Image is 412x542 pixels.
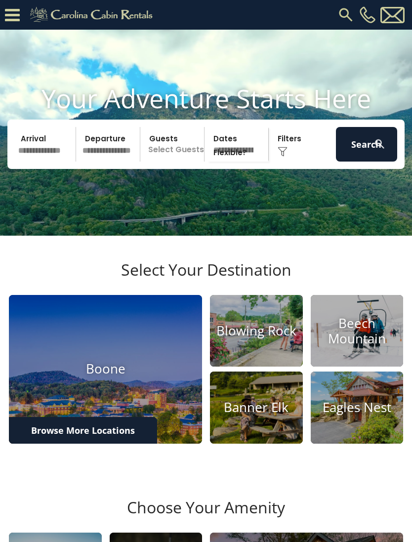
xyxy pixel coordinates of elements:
[357,6,378,23] a: [PHONE_NUMBER]
[373,138,386,150] img: search-regular-white.png
[210,372,303,443] a: Banner Elk
[210,400,303,415] h4: Banner Elk
[7,498,405,533] h3: Choose Your Amenity
[7,260,405,295] h3: Select Your Destination
[210,323,303,338] h4: Blowing Rock
[311,400,404,415] h4: Eagles Nest
[25,5,161,25] img: Khaki-logo.png
[210,295,303,367] a: Blowing Rock
[9,295,202,443] a: Boone
[311,372,404,443] a: Eagles Nest
[311,295,404,367] a: Beech Mountain
[336,127,397,162] button: Search
[278,147,288,157] img: filter--v1.png
[337,6,355,24] img: search-regular.svg
[143,127,204,162] p: Select Guests
[9,362,202,377] h4: Boone
[311,316,404,346] h4: Beech Mountain
[7,83,405,114] h1: Your Adventure Starts Here
[9,417,157,444] a: Browse More Locations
